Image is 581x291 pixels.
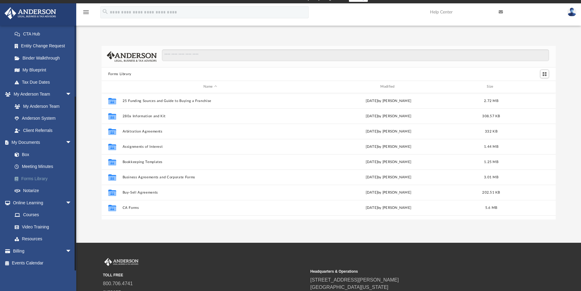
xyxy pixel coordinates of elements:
div: [DATE] by [PERSON_NAME] [301,159,476,165]
span: 332 KB [485,129,497,133]
span: 2.72 MB [484,99,498,102]
a: Online Learningarrow_drop_down [4,197,78,209]
a: My Anderson Teamarrow_drop_down [4,88,78,100]
a: Anderson System [9,112,78,125]
a: Meeting Minutes [9,161,81,173]
a: Client Referrals [9,124,78,136]
span: 202.51 KB [482,191,500,194]
div: [DATE] by [PERSON_NAME] [301,129,476,134]
span: arrow_drop_down [66,136,78,149]
small: TOLL FREE [103,272,306,278]
span: arrow_drop_down [66,197,78,209]
div: Size [479,84,503,89]
div: [DATE] by [PERSON_NAME] [301,113,476,119]
a: Tax Due Dates [9,76,81,88]
a: menu [82,12,90,16]
span: 1.25 MB [484,160,498,163]
div: id [506,84,549,89]
button: Assignments of Interest [122,145,298,149]
a: [STREET_ADDRESS][PERSON_NAME] [310,277,399,282]
a: Notarize [9,185,81,197]
span: 308.57 KB [482,114,500,118]
a: CTA Hub [9,28,81,40]
div: [DATE] by [PERSON_NAME] [301,190,476,195]
div: [DATE] by [PERSON_NAME] [301,205,476,210]
img: Anderson Advisors Platinum Portal [103,258,140,266]
span: 3.01 MB [484,175,498,179]
span: 1.44 MB [484,145,498,148]
a: Box [9,148,78,161]
a: My Blueprint [9,64,78,76]
span: 5.6 MB [485,206,497,209]
div: [DATE] by [PERSON_NAME] [301,174,476,180]
a: Billingarrow_drop_down [4,245,81,257]
a: My Documentsarrow_drop_down [4,136,81,149]
button: 25 Funding Sources and Guide to Buying a Franchise [122,99,298,103]
a: 800.706.4741 [103,281,133,286]
button: Forms Library [108,71,131,77]
input: Search files and folders [162,49,549,61]
a: Courses [9,209,78,221]
div: grid [102,93,556,220]
span: arrow_drop_down [66,245,78,257]
button: Arbitration Agreements [122,129,298,133]
a: Video Training [9,221,75,233]
a: Events Calendar [4,257,81,269]
button: 280a Information and Kit [122,114,298,118]
div: [DATE] by [PERSON_NAME] [301,144,476,149]
button: Business Agreements and Corporate Forms [122,175,298,179]
button: CA Forms [122,206,298,210]
a: My Anderson Team [9,100,75,112]
span: arrow_drop_down [66,88,78,101]
div: Modified [300,84,476,89]
i: menu [82,9,90,16]
a: [GEOGRAPHIC_DATA][US_STATE] [310,285,389,290]
button: Switch to Grid View [540,70,549,78]
a: Entity Change Request [9,40,81,52]
a: Binder Walkthrough [9,52,81,64]
div: [DATE] by [PERSON_NAME] [301,98,476,104]
img: Anderson Advisors Platinum Portal [3,7,58,19]
button: Buy-Sell Agreements [122,191,298,195]
div: id [104,84,120,89]
button: Bookkeeping Templates [122,160,298,164]
a: Forms Library [9,173,81,185]
img: User Pic [567,8,576,16]
small: Headquarters & Operations [310,269,514,274]
div: Name [122,84,298,89]
a: Resources [9,233,78,245]
i: search [102,8,109,15]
